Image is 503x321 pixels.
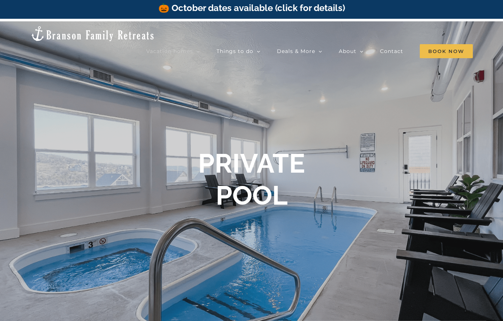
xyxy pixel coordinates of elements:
span: Contact [380,49,403,54]
span: About [339,49,356,54]
h1: PRIVATE POOL [198,148,305,211]
span: Deals & More [277,49,315,54]
span: Things to do [217,49,253,54]
a: Contact [380,44,403,59]
span: Vacation homes [146,49,193,54]
a: Vacation homes [146,44,200,59]
a: Things to do [217,44,260,59]
a: About [339,44,363,59]
nav: Main Menu [146,44,473,59]
a: 🎃 October dates available (click for details) [158,3,345,13]
a: Book Now [420,44,473,59]
a: Deals & More [277,44,322,59]
img: Branson Family Retreats Logo [30,25,155,42]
